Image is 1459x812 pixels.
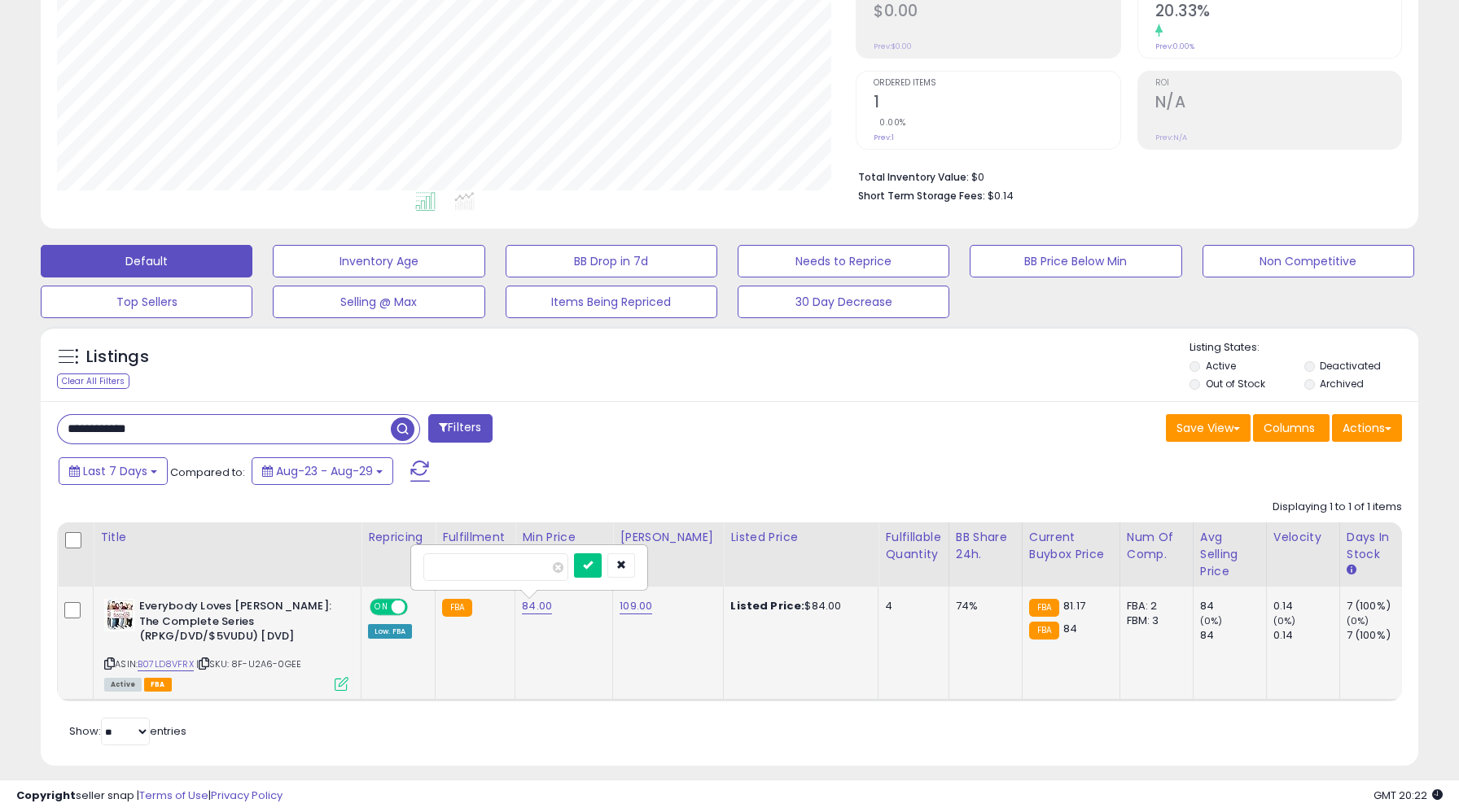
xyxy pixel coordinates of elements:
div: Fulfillment [442,529,508,546]
span: 84 [1063,621,1077,636]
button: Aug-23 - Aug-29 [252,457,393,485]
div: $84.00 [730,599,865,613]
h2: $0.00 [874,2,1119,24]
span: Aug-23 - Aug-29 [276,463,373,479]
a: Terms of Use [139,788,208,803]
div: 7 (100%) [1347,628,1413,643]
h2: 1 [874,93,1119,115]
div: 84 [1200,628,1266,643]
div: Repricing [368,529,428,546]
button: Last 7 Days [59,457,168,485]
span: OFF [405,600,432,614]
div: 0.14 [1273,599,1339,613]
img: 51sKUnbKLBL._SL40_.jpg [104,599,135,631]
button: Items Being Repriced [506,286,717,318]
button: Non Competitive [1203,245,1414,277]
div: FBA: 2 [1127,599,1181,613]
div: Current Buybox Price [1029,529,1113,563]
small: (0%) [1273,614,1296,627]
h5: Listings [86,346,149,369]
span: ROI [1155,79,1401,88]
span: 2025-09-6 20:22 GMT [1374,788,1443,803]
h2: 20.33% [1155,2,1401,24]
b: Short Term Storage Fees: [858,189,985,203]
span: Columns [1264,420,1315,436]
small: FBA [442,599,472,617]
small: FBA [1029,599,1059,617]
small: Prev: 0.00% [1155,41,1194,51]
div: seller snap | | [16,788,283,804]
button: Actions [1332,414,1402,442]
li: $0 [858,166,1390,186]
span: | SKU: 8F-U2A6-0GEE [196,657,301,670]
span: Last 7 Days [83,463,147,479]
div: Clear All Filters [57,373,129,389]
div: Min Price [522,529,606,546]
a: 84.00 [522,598,552,614]
div: Title [100,529,354,546]
button: Needs to Reprice [738,245,949,277]
button: Inventory Age [273,245,484,277]
div: Num of Comp. [1127,529,1186,563]
span: Compared to: [170,465,245,480]
span: $0.14 [988,188,1014,203]
div: Displaying 1 to 1 of 1 items [1273,500,1402,515]
div: [PERSON_NAME] [620,529,716,546]
div: 7 (100%) [1347,599,1413,613]
h2: N/A [1155,93,1401,115]
span: 81.17 [1063,598,1085,613]
small: FBA [1029,622,1059,640]
span: ON [371,600,392,614]
div: BB Share 24h. [956,529,1015,563]
b: Total Inventory Value: [858,170,969,184]
b: Listed Price: [730,598,804,613]
small: (0%) [1347,614,1369,627]
div: Velocity [1273,529,1333,546]
div: 0.14 [1273,628,1339,643]
small: 0.00% [874,116,906,129]
div: Fulfillable Quantity [885,529,941,563]
div: 84 [1200,599,1266,613]
label: Out of Stock [1206,377,1265,391]
button: 30 Day Decrease [738,286,949,318]
div: Avg Selling Price [1200,529,1260,580]
p: Listing States: [1190,340,1418,356]
small: Days In Stock. [1347,563,1356,578]
span: Show: entries [69,723,186,739]
span: All listings currently available for purchase on Amazon [104,678,142,692]
a: B07LD8VFRX [138,657,194,671]
small: Prev: N/A [1155,133,1187,142]
div: Listed Price [730,529,871,546]
div: ASIN: [104,599,348,689]
label: Deactivated [1320,359,1381,373]
strong: Copyright [16,788,76,803]
button: Filters [428,414,492,443]
div: FBM: 3 [1127,613,1181,628]
button: Top Sellers [41,286,252,318]
span: FBA [144,678,172,692]
div: Days In Stock [1347,529,1406,563]
span: Ordered Items [874,79,1119,88]
small: (0%) [1200,614,1223,627]
a: 109.00 [620,598,652,614]
button: BB Price Below Min [970,245,1181,277]
a: Privacy Policy [211,788,283,803]
div: 74% [956,599,1010,613]
label: Active [1206,359,1236,373]
small: Prev: 1 [874,133,894,142]
button: Selling @ Max [273,286,484,318]
div: 4 [885,599,935,613]
label: Archived [1320,377,1364,391]
button: BB Drop in 7d [506,245,717,277]
b: Everybody Loves [PERSON_NAME]: The Complete Series (RPKG/DVD/$5VUDU) [DVD] [139,599,337,648]
div: Low. FBA [368,624,412,639]
button: Columns [1253,414,1330,442]
button: Default [41,245,252,277]
small: Prev: $0.00 [874,41,912,51]
button: Save View [1166,414,1251,442]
